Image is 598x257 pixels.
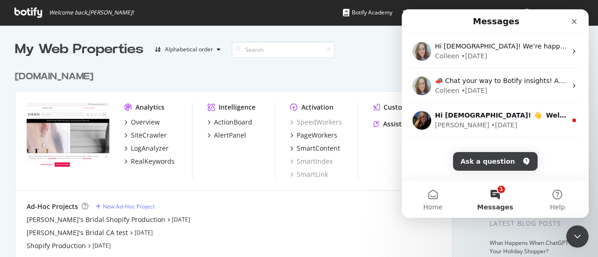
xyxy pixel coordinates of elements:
[214,118,252,127] div: ActionBoard
[59,76,85,86] div: • [DATE]
[290,118,342,127] a: SpeedWorkers
[96,202,155,210] a: New Ad-Hoc Project
[172,215,190,223] a: [DATE]
[290,131,337,140] a: PageWorkers
[290,144,340,153] a: SmartContent
[93,242,111,250] a: [DATE]
[21,194,41,201] span: Home
[383,119,402,129] div: Assist
[33,68,534,75] span: 📣 Chat your way to Botify insights! Ask Botify Assist about: * Competitor insights 👀 * Keyword re...
[131,131,167,140] div: SiteCrawler
[103,202,155,210] div: New Ad-Hoc Project
[131,144,169,153] div: LogAnalyzer
[49,9,134,16] span: Welcome back, [PERSON_NAME] !
[516,5,593,20] button: [PERSON_NAME]
[490,239,574,255] a: What Happens When ChatGPT Is Your Holiday Shopper?
[124,118,160,127] a: Overview
[124,131,167,140] a: SiteCrawler
[468,8,516,17] div: Organizations
[89,111,115,121] div: • [DATE]
[27,215,165,224] a: [PERSON_NAME]'s Bridal Shopify Production
[62,171,124,208] button: Messages
[27,228,128,237] a: [PERSON_NAME]'s Bridal CA test
[165,47,213,52] div: Alphabetical order
[124,157,175,166] a: RealKeywords
[148,194,163,201] span: Help
[131,118,160,127] div: Overview
[290,170,328,179] a: SmartLink
[151,42,224,57] button: Alphabetical order
[15,40,143,59] div: My Web Properties
[33,111,87,121] div: [PERSON_NAME]
[131,157,175,166] div: RealKeywords
[297,131,337,140] div: PageWorkers
[373,119,402,129] a: Assist
[207,118,252,127] a: ActionBoard
[15,70,93,83] div: [DOMAIN_NAME]
[15,70,97,83] a: [DOMAIN_NAME]
[534,8,578,16] span: Brahma Darapaneni
[207,131,246,140] a: AlertPanel
[297,144,340,153] div: SmartContent
[51,143,136,161] button: Ask a question
[402,9,589,218] iframe: Intercom live chat
[27,241,86,250] a: Shopify Production
[384,103,434,112] div: CustomReports
[27,103,109,169] img: davidsbridal.com
[214,131,246,140] div: AlertPanel
[219,103,256,112] div: Intelligence
[290,157,333,166] a: SmartIndex
[33,76,57,86] div: Colleen
[343,8,392,17] div: Botify Academy
[11,102,29,120] img: Profile image for Laura
[135,103,164,112] div: Analytics
[566,225,589,248] iframe: Intercom live chat
[135,229,153,236] a: [DATE]
[75,194,111,201] span: Messages
[124,144,169,153] a: LogAnalyzer
[125,171,187,208] button: Help
[490,218,583,229] div: Latest Blog Posts
[373,103,434,112] a: CustomReports
[232,42,335,58] input: Search
[403,8,457,17] div: Knowledge Base
[301,103,334,112] div: Activation
[27,202,78,211] div: Ad-Hoc Projects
